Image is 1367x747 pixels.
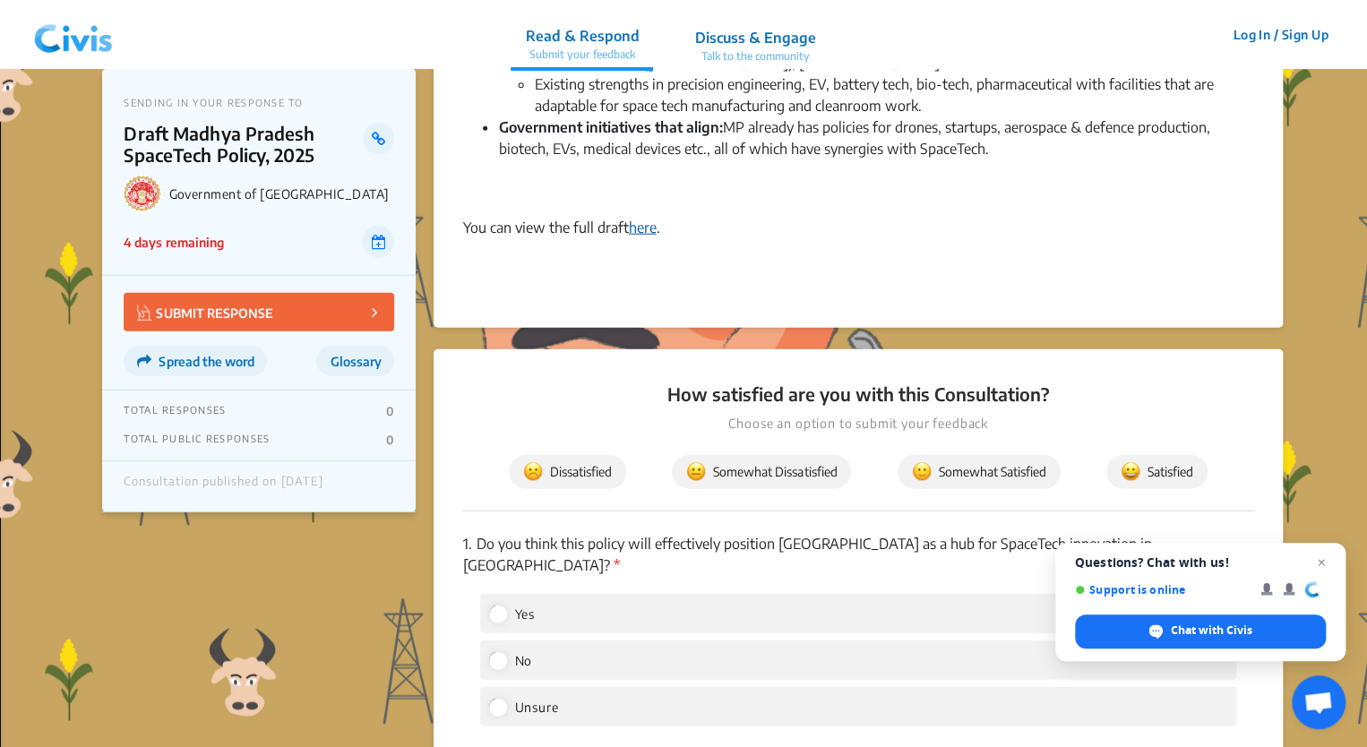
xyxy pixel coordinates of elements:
p: Do you think this policy will effectively position [GEOGRAPHIC_DATA] as a hub for SpaceTech innov... [462,533,1253,576]
p: 0 [386,404,394,418]
button: SUBMIT RESPONSE [124,293,394,331]
div: Open chat [1292,675,1346,729]
p: SUBMIT RESPONSE [137,302,272,322]
button: Dissatisfied [509,455,626,489]
button: Spread the word [124,346,267,376]
p: SENDING IN YOUR RESPONSE TO [124,97,394,108]
span: Yes [514,606,535,622]
p: How satisfied are you with this Consultation? [462,382,1253,407]
button: Somewhat Satisfied [898,455,1061,489]
span: Glossary [330,354,381,369]
p: Discuss & Engage [694,27,815,48]
span: No [514,653,532,668]
span: Chat with Civis [1171,622,1252,639]
span: Somewhat Satisfied [912,462,1046,482]
input: Yes [489,605,505,622]
span: Spread the word [159,354,254,369]
p: TOTAL PUBLIC RESPONSES [124,433,270,447]
span: Dissatisfied [523,462,612,482]
div: You can view the full draft . [462,217,1253,260]
div: Chat with Civis [1075,614,1326,648]
p: Talk to the community [694,48,815,64]
span: Somewhat Dissatisfied [686,462,837,482]
img: Government of Madhya Pradesh logo [124,175,161,212]
img: somewhat_satisfied.svg [912,462,932,482]
button: Log In / Sign Up [1221,21,1340,48]
strong: Government initiatives that align: [498,118,722,136]
img: satisfied.svg [1121,462,1140,482]
input: No [489,652,505,668]
img: Vector.jpg [137,305,151,321]
p: Draft Madhya Pradesh SpaceTech Policy, 2025 [124,123,363,166]
span: Unsure [514,700,558,715]
span: Satisfied [1121,462,1193,482]
p: Submit your feedback [525,47,639,63]
img: navlogo.png [27,8,120,62]
input: Unsure [489,699,505,715]
img: dissatisfied.svg [523,462,543,482]
button: Glossary [316,346,394,376]
p: Government of [GEOGRAPHIC_DATA] [168,186,394,202]
span: Close chat [1311,552,1332,573]
button: Satisfied [1106,455,1208,489]
span: Support is online [1075,583,1248,597]
button: Somewhat Dissatisfied [672,455,851,489]
span: Questions? Chat with us! [1075,555,1326,570]
span: 1. [462,535,471,553]
p: 4 days remaining [124,233,223,252]
p: 0 [386,433,394,447]
li: Existing strengths in precision engineering, EV, battery tech, bio-tech, pharmaceutical with faci... [534,73,1253,116]
p: Choose an option to submit your feedback [462,414,1253,434]
img: somewhat_dissatisfied.svg [686,462,706,482]
p: TOTAL RESPONSES [124,404,226,418]
li: MP already has policies for drones, startups, aerospace & defence production, biotech, EVs, medic... [498,116,1253,181]
p: Read & Respond [525,25,639,47]
a: here [628,219,656,236]
div: Consultation published on [DATE] [124,475,322,498]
